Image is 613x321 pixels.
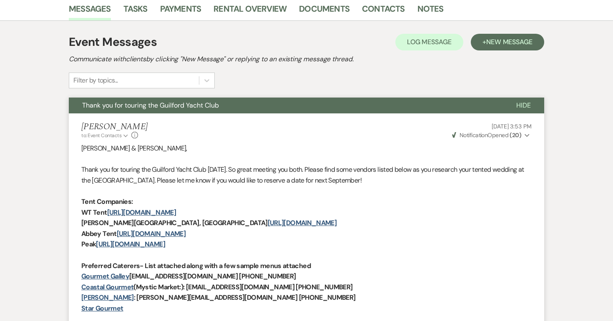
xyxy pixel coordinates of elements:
[81,218,268,227] strong: [PERSON_NAME][GEOGRAPHIC_DATA], [GEOGRAPHIC_DATA]
[81,208,107,217] strong: WT Tent
[417,2,444,20] a: Notes
[129,272,296,281] strong: [EMAIL_ADDRESS][DOMAIN_NAME] [PHONE_NUMBER]
[268,218,337,227] a: [URL][DOMAIN_NAME]
[81,132,121,139] span: to: Event Contacts
[96,240,165,248] a: [URL][DOMAIN_NAME]
[69,33,157,51] h1: Event Messages
[73,75,118,85] div: Filter by topics...
[134,293,356,302] strong: : [PERSON_NAME][EMAIL_ADDRESS][DOMAIN_NAME] [PHONE_NUMBER]
[460,131,487,139] span: Notification
[117,229,186,238] a: [URL][DOMAIN_NAME]
[214,2,286,20] a: Rental Overview
[107,208,176,217] a: [URL][DOMAIN_NAME]
[492,123,532,130] span: [DATE] 3:53 PM
[81,197,133,206] strong: Tent Companies:
[82,101,219,110] span: Thank you for touring the Guilford Yacht Club
[81,272,129,281] a: Gourmet Galley
[81,122,148,132] h5: [PERSON_NAME]
[69,98,503,113] button: Thank you for touring the Guilford Yacht Club
[395,34,463,50] button: Log Message
[69,54,544,64] h2: Communicate with clients by clicking "New Message" or replying to an existing message thread.
[81,283,133,291] a: Coastal Gourmet
[452,131,522,139] span: Opened
[516,101,531,110] span: Hide
[81,132,129,139] button: to: Event Contacts
[486,38,533,46] span: New Message
[123,2,148,20] a: Tasks
[81,164,532,186] p: Thank you for touring the Guilford Yacht Club [DATE]. So great meeting you both. Please find some...
[81,143,532,154] p: [PERSON_NAME] & [PERSON_NAME],
[81,304,123,313] a: Star Gourmet
[362,2,405,20] a: Contacts
[81,293,134,302] a: [PERSON_NAME]
[81,261,311,270] strong: Preferred Caterers- List attached along with a few sample menus attached
[407,38,452,46] span: Log Message
[471,34,544,50] button: +New Message
[451,131,532,140] button: NotificationOpened (20)
[503,98,544,113] button: Hide
[81,240,96,248] strong: Peak
[69,2,111,20] a: Messages
[299,2,349,20] a: Documents
[133,283,352,291] strong: (Mystic Market:): [EMAIL_ADDRESS][DOMAIN_NAME] [PHONE_NUMBER]
[81,229,117,238] strong: Abbey Tent
[510,131,521,139] strong: ( 20 )
[160,2,201,20] a: Payments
